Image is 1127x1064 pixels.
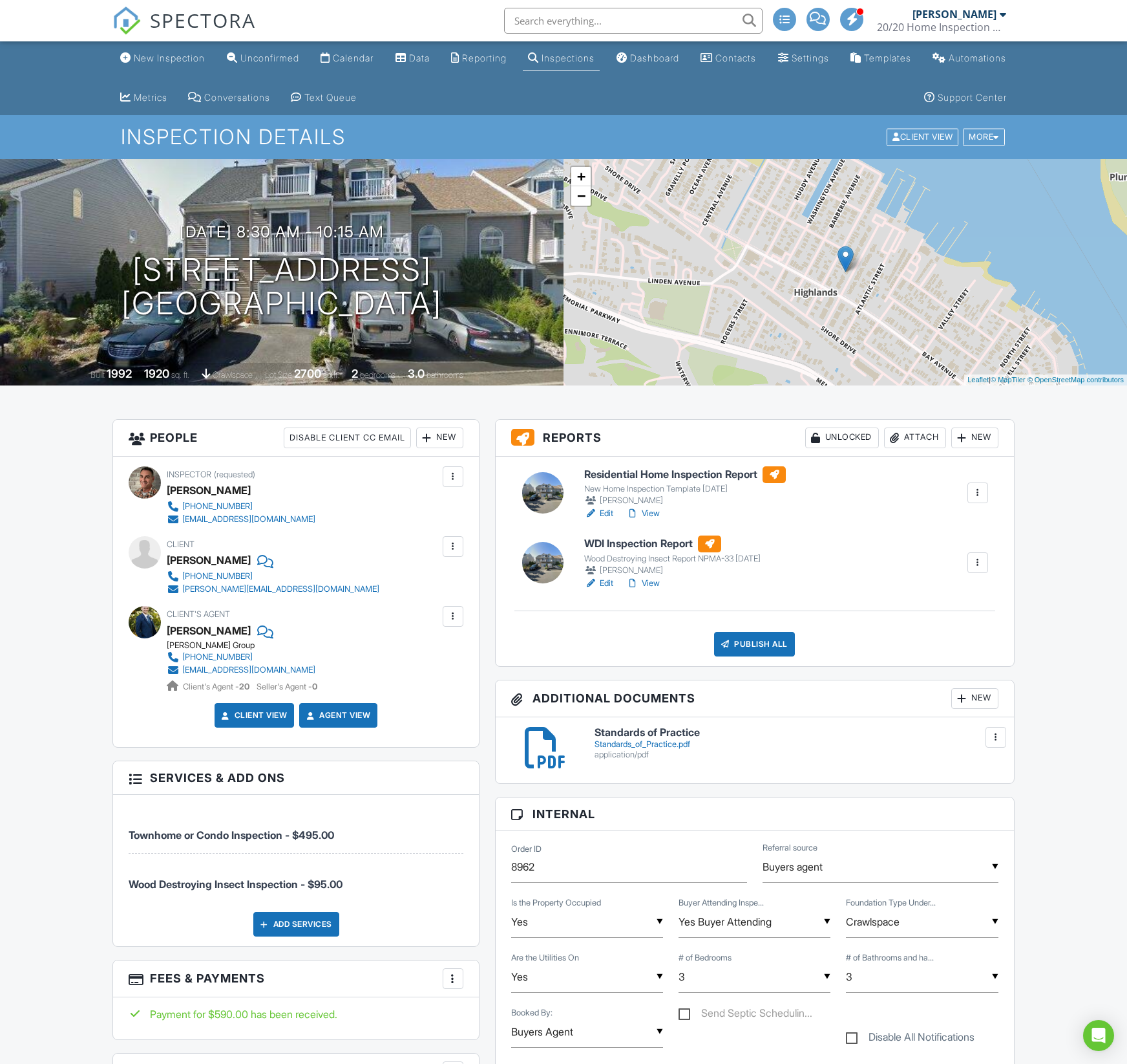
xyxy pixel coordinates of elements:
input: Search everything... [504,8,763,34]
div: Wood Destroying Insect Report NPMA-33 [DATE] [584,554,761,564]
a: [PHONE_NUMBER] [167,651,315,664]
div: New [416,428,463,448]
label: Are the Utilities On [511,952,579,964]
span: crawlspace [213,370,253,380]
div: application/pdf [595,750,998,760]
a: View [626,507,660,520]
div: 1992 [107,367,132,380]
span: bedrooms [360,370,395,380]
a: Reporting [446,47,512,71]
div: New [951,688,998,709]
div: Payment for $590.00 has been received. [129,1007,463,1021]
div: Standards_of_Practice.pdf [595,739,998,750]
a: Client View [885,131,962,141]
label: Buyer Attending Inspection? [679,897,764,909]
span: sq.ft. [323,370,339,380]
a: Text Queue [286,86,362,110]
h3: Services & Add ons [113,761,478,795]
a: Data [390,47,435,71]
a: Residential Home Inspection Report New Home Inspection Template [DATE] [PERSON_NAME] [584,466,786,508]
div: More [963,129,1005,146]
a: [EMAIL_ADDRESS][DOMAIN_NAME] [167,513,315,526]
h1: Inspection Details [121,125,1006,148]
div: Open Intercom Messenger [1083,1020,1114,1051]
div: New Home Inspection Template [DATE] [584,484,786,494]
span: bathrooms [427,370,463,380]
h3: Additional Documents [496,680,1014,717]
div: Conversations [204,92,270,103]
span: SPECTORA [150,6,256,34]
div: 2700 [294,367,321,380]
label: # of Bathrooms and half Baths [846,952,934,964]
div: Client View [887,129,958,146]
div: 3.0 [408,367,425,380]
a: Agent View [304,709,370,722]
a: New Inspection [115,47,210,71]
strong: 0 [312,682,317,691]
div: Data [409,52,430,63]
a: Client View [219,709,288,722]
div: [PERSON_NAME] [167,481,251,500]
div: 1920 [144,367,169,380]
h6: WDI Inspection Report [584,536,761,552]
span: sq. ft. [171,370,189,380]
strong: 20 [239,682,249,691]
span: Wood Destroying Insect Inspection - $95.00 [129,878,342,891]
a: Support Center [919,86,1012,110]
a: Leaflet [967,376,989,384]
a: Edit [584,577,613,590]
a: Settings [773,47,834,71]
h3: People [113,420,478,457]
div: 2 [352,367,358,380]
label: Booked By: [511,1007,553,1019]
a: Unconfirmed [222,47,304,71]
label: # of Bedrooms [679,952,732,964]
a: [PERSON_NAME] [167,621,251,640]
div: [PHONE_NUMBER] [182,652,253,662]
h3: [DATE] 8:30 am - 10:15 am [180,223,384,241]
span: Built [90,370,105,380]
a: Automations (Advanced) [927,47,1011,71]
label: Foundation Type Under Home? [846,897,936,909]
label: Is the Property Occupied [511,897,601,909]
div: [PERSON_NAME] [912,8,996,21]
label: Send Septic Scheduling Email [679,1007,812,1023]
div: | [964,375,1127,385]
a: © MapTiler [991,376,1026,384]
div: [EMAIL_ADDRESS][DOMAIN_NAME] [182,665,315,675]
span: Inspector [167,470,211,479]
a: View [626,577,660,590]
a: Edit [584,507,613,520]
div: [PERSON_NAME] [584,564,761,577]
a: Conversations [183,86,275,110]
a: © OpenStreetMap contributors [1027,376,1124,384]
div: Disable Client CC Email [284,428,411,448]
h3: Reports [496,420,1014,457]
label: Referral source [763,842,817,854]
a: Templates [845,47,916,71]
span: Townhome or Condo Inspection - $495.00 [129,829,334,841]
a: Zoom in [571,167,591,186]
h6: Residential Home Inspection Report [584,466,786,483]
div: 20/20 Home Inspection of NJ LLC [877,21,1006,34]
span: (requested) [214,470,255,479]
li: Service: Townhome or Condo Inspection [129,805,463,853]
a: Contacts [695,47,761,71]
a: SPECTORA [112,17,256,45]
div: [EMAIL_ADDRESS][DOMAIN_NAME] [182,514,315,525]
img: The Best Home Inspection Software - Spectora [112,6,141,35]
h1: [STREET_ADDRESS] [GEOGRAPHIC_DATA] [121,253,442,321]
div: Text Queue [304,92,357,103]
div: [PHONE_NUMBER] [182,501,253,512]
div: Support Center [938,92,1007,103]
div: [PERSON_NAME] [584,494,786,507]
div: Templates [864,52,911,63]
div: Contacts [715,52,756,63]
span: Client [167,539,195,549]
a: Metrics [115,86,173,110]
div: Automations [949,52,1006,63]
div: Settings [792,52,829,63]
div: [PHONE_NUMBER] [182,571,253,581]
div: New Inspection [134,52,205,63]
